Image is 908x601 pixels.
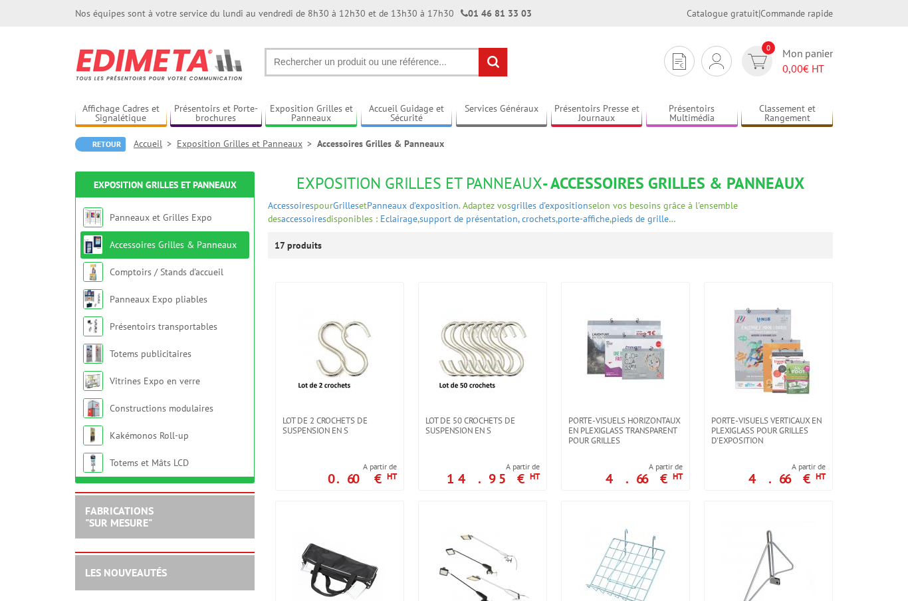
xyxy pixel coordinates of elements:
[461,7,532,19] strong: 01 46 81 33 03
[110,320,217,332] a: Présentoirs transportables
[459,199,511,211] span: . Adaptez vos
[134,138,177,150] a: Accueil
[579,302,672,396] img: Porte-visuels horizontaux en plexiglass transparent pour grilles
[293,302,386,396] img: Lot de 2 crochets de suspension en S
[110,457,189,469] a: Totems et Mâts LCD
[760,7,833,19] a: Commande rapide
[748,54,767,69] img: devis rapide
[782,61,833,76] span: € HT
[425,416,540,435] span: Lot de 50 crochets de suspension en S
[705,416,832,445] a: Porte-visuels verticaux en plexiglass pour grilles d'exposition
[741,103,833,125] a: Classement et Rangement
[75,103,167,125] a: Affichage Cadres et Signalétique
[328,475,397,483] p: 0.60 €
[479,48,507,76] input: rechercher
[83,289,103,309] img: Panneaux Expo pliables
[361,103,453,125] a: Accueil Guidage et Sécurité
[748,461,826,472] span: A partir de
[558,213,610,225] a: porte-affiche
[265,48,508,76] input: Rechercher un produit ou une référence...
[456,103,548,125] a: Services Généraux
[281,213,326,225] a: accessoires
[612,213,669,225] a: pieds de grille
[83,344,103,364] img: Totems publicitaires
[110,239,237,251] a: Accessoires Grilles & Panneaux
[748,475,826,483] p: 4.66 €
[419,213,518,225] a: support de présentation
[673,53,686,70] img: devis rapide
[268,175,833,192] h1: - Accessoires Grilles & Panneaux
[673,471,683,482] sup: HT
[518,213,556,225] a: , crochets
[782,46,833,76] span: Mon panier
[562,416,689,445] a: Porte-visuels horizontaux en plexiglass transparent pour grilles
[359,199,367,211] span: et
[762,41,775,55] span: 0
[296,173,542,193] span: Exposition Grilles et Panneaux
[110,402,213,414] a: Constructions modulaires
[110,293,207,305] a: Panneaux Expo pliables
[326,213,378,225] span: disponibles :
[268,199,314,211] a: Accessoires
[447,475,540,483] p: 14.95 €
[83,235,103,255] img: Accessoires Grilles & Panneaux
[268,199,738,225] font: , , , …
[314,199,333,211] span: pour
[380,213,417,225] a: Eclairage
[83,316,103,336] img: Présentoirs transportables
[709,53,724,69] img: devis rapide
[328,461,397,472] span: A partir de
[265,103,357,125] a: Exposition Grilles et Panneaux
[511,199,588,211] a: grilles d'exposition
[738,46,833,76] a: devis rapide 0 Mon panier 0,00€ HT
[782,62,803,75] span: 0,00
[367,199,459,211] a: Panneaux d'exposition
[110,211,212,223] a: Panneaux et Grilles Expo
[333,199,359,211] a: Grilles
[722,302,815,396] img: Porte-visuels verticaux en plexiglass pour grilles d'exposition
[94,179,237,191] a: Exposition Grilles et Panneaux
[83,398,103,418] img: Constructions modulaires
[110,375,200,387] a: Vitrines Expo en verre
[83,371,103,391] img: Vitrines Expo en verre
[606,475,683,483] p: 4.66 €
[419,416,546,435] a: Lot de 50 crochets de suspension en S
[110,266,223,278] a: Comptoirs / Stands d'accueil
[110,348,191,360] a: Totems publicitaires
[687,7,758,19] a: Catalogue gratuit
[75,137,126,152] a: Retour
[568,416,683,445] span: Porte-visuels horizontaux en plexiglass transparent pour grilles
[816,471,826,482] sup: HT
[268,199,738,225] span: selon vos besoins grâce à l'ensemble des
[436,302,529,396] img: Lot de 50 crochets de suspension en S
[83,453,103,473] img: Totems et Mâts LCD
[447,461,540,472] span: A partir de
[530,471,540,482] sup: HT
[83,425,103,445] img: Kakémonos Roll-up
[551,103,643,125] a: Présentoirs Presse et Journaux
[276,416,403,435] a: Lot de 2 crochets de suspension en S
[170,103,262,125] a: Présentoirs et Porte-brochures
[110,429,189,441] a: Kakémonos Roll-up
[387,471,397,482] sup: HT
[83,262,103,282] img: Comptoirs / Stands d'accueil
[177,138,317,150] a: Exposition Grilles et Panneaux
[711,416,826,445] span: Porte-visuels verticaux en plexiglass pour grilles d'exposition
[75,40,245,89] img: Edimeta
[83,207,103,227] img: Panneaux et Grilles Expo
[606,461,683,472] span: A partir de
[275,232,324,259] p: 17 produits
[283,416,397,435] span: Lot de 2 crochets de suspension en S
[317,137,444,150] li: Accessoires Grilles & Panneaux
[687,7,833,20] div: |
[646,103,738,125] a: Présentoirs Multimédia
[75,7,532,20] div: Nos équipes sont à votre service du lundi au vendredi de 8h30 à 12h30 et de 13h30 à 17h30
